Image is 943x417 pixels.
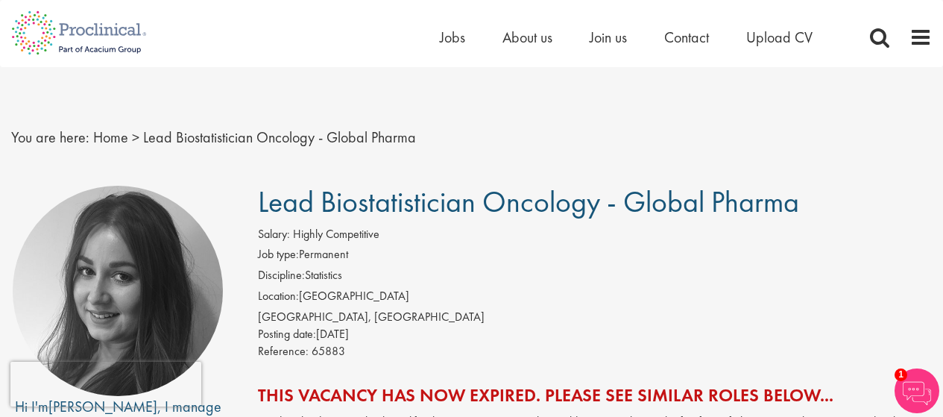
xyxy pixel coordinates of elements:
div: [DATE] [258,326,932,343]
li: [GEOGRAPHIC_DATA] [258,288,932,309]
a: [PERSON_NAME] [48,397,157,416]
div: [GEOGRAPHIC_DATA], [GEOGRAPHIC_DATA] [258,309,932,326]
img: imeage of recruiter Heidi Hennigan [13,186,223,396]
span: 65883 [312,343,345,359]
span: > [132,128,139,147]
a: Upload CV [746,28,813,47]
span: Highly Competitive [293,226,379,242]
span: Posting date: [258,326,316,342]
a: About us [502,28,552,47]
a: Jobs [440,28,465,47]
img: Chatbot [895,369,939,413]
label: Job type: [258,246,299,263]
label: Discipline: [258,267,305,284]
span: Lead Biostatistician Oncology - Global Pharma [258,183,799,221]
label: Location: [258,288,299,305]
a: Join us [590,28,627,47]
a: Contact [664,28,709,47]
li: Permanent [258,246,932,267]
a: breadcrumb link [93,128,128,147]
label: Salary: [258,226,290,243]
li: Statistics [258,267,932,288]
iframe: reCAPTCHA [10,362,201,407]
span: Lead Biostatistician Oncology - Global Pharma [143,128,416,147]
label: Reference: [258,343,309,360]
h2: This vacancy has now expired. Please see similar roles below... [258,386,932,405]
span: You are here: [11,128,89,147]
span: 1 [895,369,907,381]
